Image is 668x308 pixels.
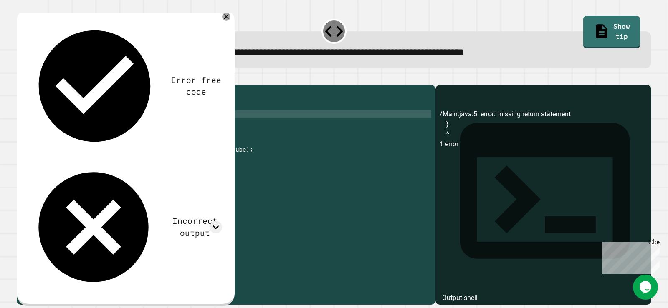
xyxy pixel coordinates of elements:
[633,275,660,300] iframe: chat widget
[168,215,222,239] div: Incorrect output
[440,109,647,305] div: /Main.java:5: error: missing return statement } ^ 1 error
[599,238,660,274] iframe: chat widget
[3,3,58,53] div: Chat with us now!Close
[583,16,640,48] a: Show tip
[170,74,222,98] div: Error free code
